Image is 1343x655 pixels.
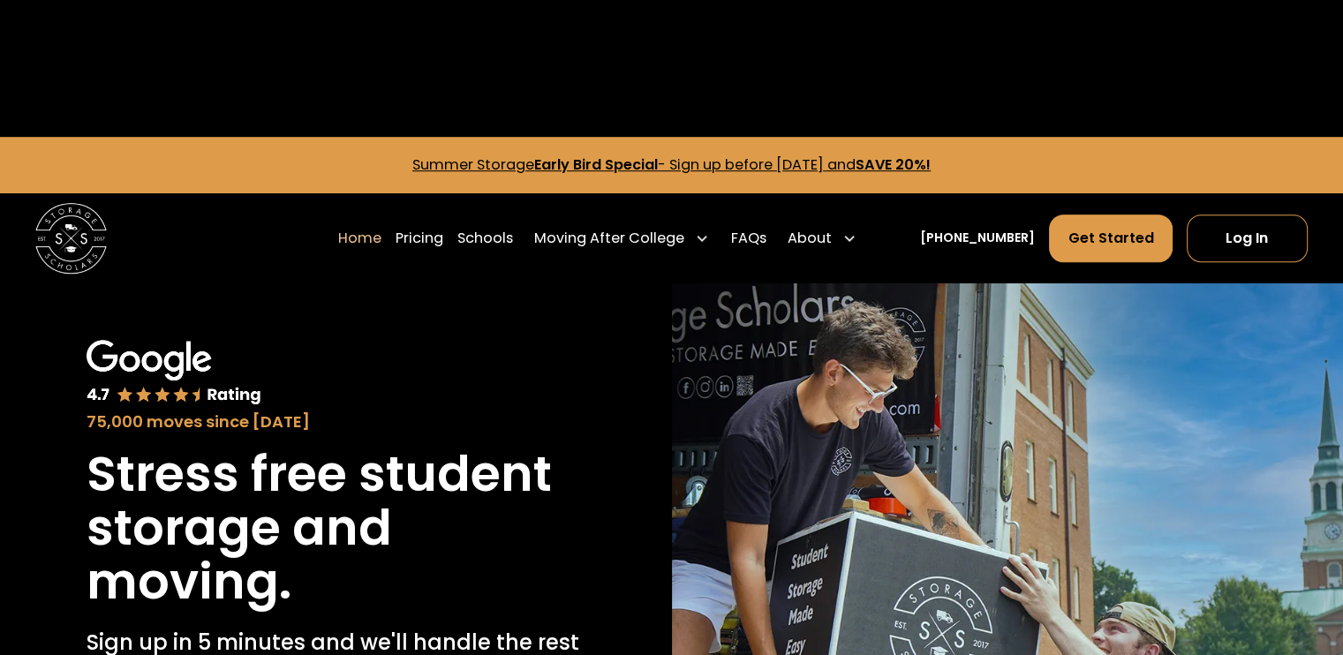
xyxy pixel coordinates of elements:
[87,448,585,609] h1: Stress free student storage and moving.
[527,214,716,263] div: Moving After College
[457,214,513,263] a: Schools
[396,214,443,263] a: Pricing
[730,214,766,263] a: FAQs
[856,154,931,175] strong: SAVE 20%!
[412,154,931,175] a: Summer StorageEarly Bird Special- Sign up before [DATE] andSAVE 20%!
[87,340,260,407] img: Google 4.7 star rating
[87,410,585,433] div: 75,000 moves since [DATE]
[788,228,832,249] div: About
[534,228,684,249] div: Moving After College
[1187,215,1308,262] a: Log In
[920,229,1035,247] a: [PHONE_NUMBER]
[35,203,107,275] img: Storage Scholars main logo
[534,154,658,175] strong: Early Bird Special
[781,214,864,263] div: About
[1049,215,1172,262] a: Get Started
[338,214,381,263] a: Home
